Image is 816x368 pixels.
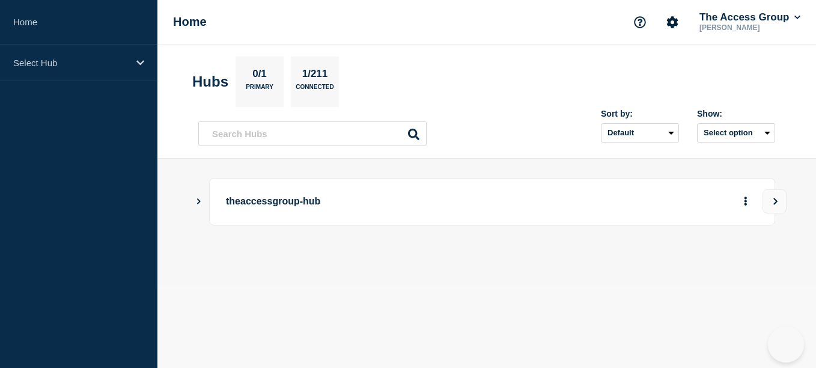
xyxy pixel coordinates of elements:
[13,58,129,68] p: Select Hub
[697,23,803,32] p: [PERSON_NAME]
[738,191,754,213] button: More actions
[627,10,653,35] button: Support
[192,73,228,90] h2: Hubs
[697,123,775,143] button: Select option
[198,121,427,146] input: Search Hubs
[297,68,332,84] p: 1/211
[660,10,685,35] button: Account settings
[248,68,272,84] p: 0/1
[196,197,202,206] button: Show Connected Hubs
[697,109,775,118] div: Show:
[697,11,803,23] button: The Access Group
[601,109,679,118] div: Sort by:
[246,84,273,96] p: Primary
[768,327,804,363] iframe: Help Scout Beacon - Open
[763,189,787,213] button: View
[601,123,679,143] select: Sort by
[173,15,207,29] h1: Home
[296,84,333,96] p: Connected
[226,191,558,213] p: theaccessgroup-hub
